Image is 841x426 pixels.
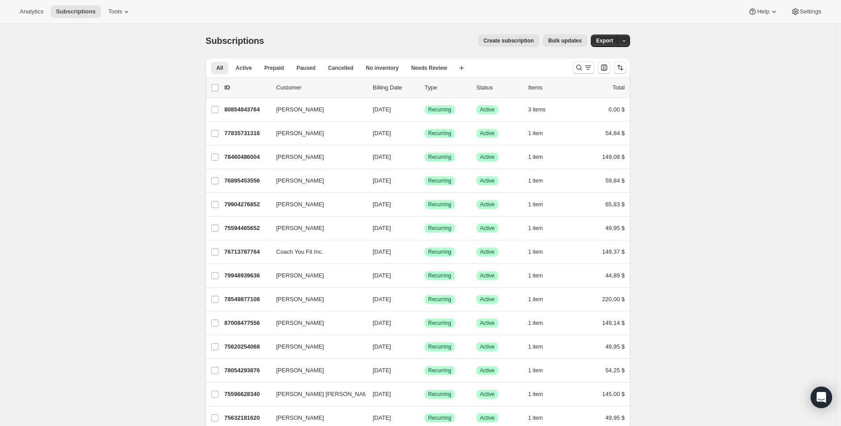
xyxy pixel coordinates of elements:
[224,83,269,92] p: ID
[596,37,613,44] span: Export
[224,293,625,306] div: 78549877108[PERSON_NAME][DATE]LogradoRecurringLogradoActive1 item220,00 $
[428,296,451,303] span: Recurring
[480,296,495,303] span: Active
[476,83,521,92] p: Status
[373,225,391,231] span: [DATE]
[224,412,625,424] div: 75632181620[PERSON_NAME][DATE]LogradoRecurringLogradoActive1 item49,95 $
[271,363,360,378] button: [PERSON_NAME]
[276,413,324,422] span: [PERSON_NAME]
[50,5,101,18] button: Subscriptions
[276,271,324,280] span: [PERSON_NAME]
[373,83,417,92] p: Billing Date
[224,176,269,185] p: 76895453556
[224,388,625,400] div: 75596628340[PERSON_NAME] [PERSON_NAME][DATE]LogradoRecurringLogradoActive1 item145,00 $
[528,103,555,116] button: 3 items
[271,387,360,401] button: [PERSON_NAME] [PERSON_NAME]
[224,198,625,211] div: 79904276852[PERSON_NAME][DATE]LogradoRecurringLogradoActive1 item65,83 $
[224,153,269,162] p: 78460486004
[224,200,269,209] p: 79904276852
[606,272,625,279] span: 44,89 $
[591,34,618,47] button: Export
[480,391,495,398] span: Active
[480,201,495,208] span: Active
[528,343,543,350] span: 1 item
[224,269,625,282] div: 79948939636[PERSON_NAME][DATE]LogradoRecurringLogradoActive1 item44,89 $
[276,247,324,256] span: Coach You Fit Inc.
[428,225,451,232] span: Recurring
[480,177,495,184] span: Active
[800,8,821,15] span: Settings
[528,391,543,398] span: 1 item
[480,106,495,113] span: Active
[276,129,324,138] span: [PERSON_NAME]
[235,64,252,72] span: Active
[428,130,451,137] span: Recurring
[606,367,625,374] span: 54,25 $
[108,8,122,15] span: Tools
[373,391,391,397] span: [DATE]
[224,342,269,351] p: 75620254068
[528,341,553,353] button: 1 item
[528,293,553,306] button: 1 item
[373,319,391,326] span: [DATE]
[528,319,543,327] span: 1 item
[373,296,391,302] span: [DATE]
[528,175,553,187] button: 1 item
[480,130,495,137] span: Active
[103,5,136,18] button: Tools
[224,246,625,258] div: 76713787764Coach You Fit Inc.[DATE]LogradoRecurringLogradoActive1 item149,37 $
[216,64,223,72] span: All
[606,343,625,350] span: 49,95 $
[428,343,451,350] span: Recurring
[609,106,625,113] span: 0,00 $
[373,130,391,136] span: [DATE]
[224,127,625,140] div: 77835731316[PERSON_NAME][DATE]LogradoRecurringLogradoActive1 item54,84 $
[528,201,543,208] span: 1 item
[366,64,399,72] span: No inventory
[528,151,553,163] button: 1 item
[480,343,495,350] span: Active
[276,83,366,92] p: Customer
[484,37,534,44] span: Create subscription
[528,106,546,113] span: 3 items
[602,153,625,160] span: 149,08 $
[224,175,625,187] div: 76895453556[PERSON_NAME][DATE]LogradoRecurringLogradoActive1 item59,84 $
[528,296,543,303] span: 1 item
[528,412,553,424] button: 1 item
[480,248,495,256] span: Active
[224,341,625,353] div: 75620254068[PERSON_NAME][DATE]LogradoRecurringLogradoActive1 item49,95 $
[528,198,553,211] button: 1 item
[428,414,451,422] span: Recurring
[606,225,625,231] span: 49,95 $
[276,176,324,185] span: [PERSON_NAME]
[224,366,269,375] p: 78054293876
[428,248,451,256] span: Recurring
[276,153,324,162] span: [PERSON_NAME]
[276,224,324,233] span: [PERSON_NAME]
[454,62,469,74] button: Crear vista nueva
[373,343,391,350] span: [DATE]
[271,268,360,283] button: [PERSON_NAME]
[373,106,391,113] span: [DATE]
[271,150,360,164] button: [PERSON_NAME]
[373,272,391,279] span: [DATE]
[224,295,269,304] p: 78549877108
[811,387,832,408] div: Open Intercom Messenger
[276,319,324,328] span: [PERSON_NAME]
[271,411,360,425] button: [PERSON_NAME]
[613,83,625,92] p: Total
[528,153,543,161] span: 1 item
[602,296,625,302] span: 220,00 $
[224,222,625,234] div: 75594465652[PERSON_NAME][DATE]LogradoRecurringLogradoActive1 item49,95 $
[373,177,391,184] span: [DATE]
[743,5,783,18] button: Help
[425,83,469,92] div: Type
[224,247,269,256] p: 76713787764
[276,390,373,399] span: [PERSON_NAME] [PERSON_NAME]
[328,64,353,72] span: Cancelled
[480,225,495,232] span: Active
[271,316,360,330] button: [PERSON_NAME]
[528,248,543,256] span: 1 item
[206,36,264,46] span: Subscriptions
[528,414,543,422] span: 1 item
